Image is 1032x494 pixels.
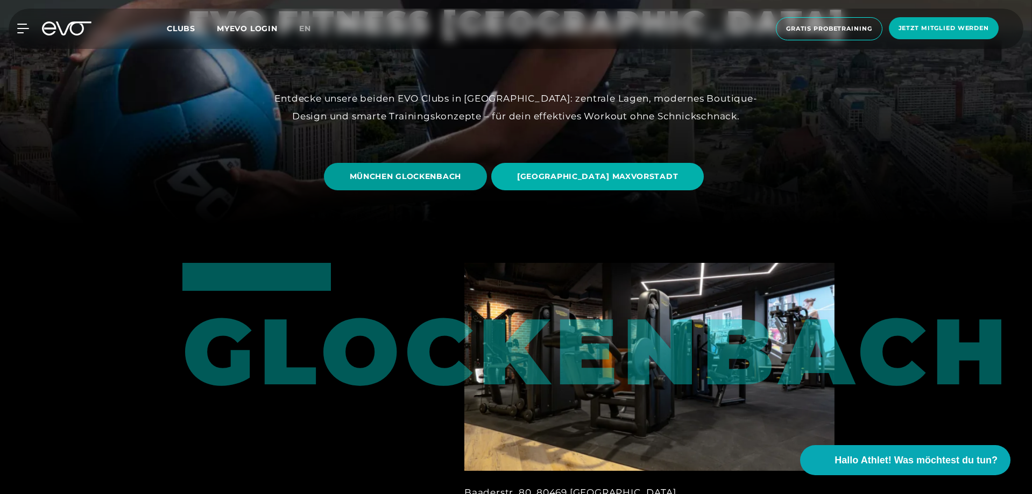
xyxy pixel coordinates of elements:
[835,453,998,468] span: Hallo Athlet! Was möchtest du tun?
[299,23,324,35] a: en
[299,24,311,33] span: en
[800,445,1010,475] button: Hallo Athlet! Was möchtest du tun?
[899,24,989,33] span: Jetzt Mitglied werden
[182,263,294,397] div: Glockenbach
[324,155,491,198] a: MÜNCHEN GLOCKENBACH
[773,17,886,40] a: Gratis Probetraining
[886,17,1002,40] a: Jetzt Mitglied werden
[274,90,758,125] div: Entdecke unsere beiden EVO Clubs in [GEOGRAPHIC_DATA]: zentrale Lagen, modernes Boutique-Design u...
[464,263,835,471] img: München, Glockenbach
[786,24,872,33] span: Gratis Probetraining
[491,155,708,198] a: [GEOGRAPHIC_DATA] MAXVORSTADT
[350,171,461,182] span: MÜNCHEN GLOCKENBACH
[167,24,195,33] span: Clubs
[217,24,278,33] a: MYEVO LOGIN
[517,171,678,182] span: [GEOGRAPHIC_DATA] MAXVORSTADT
[167,23,217,33] a: Clubs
